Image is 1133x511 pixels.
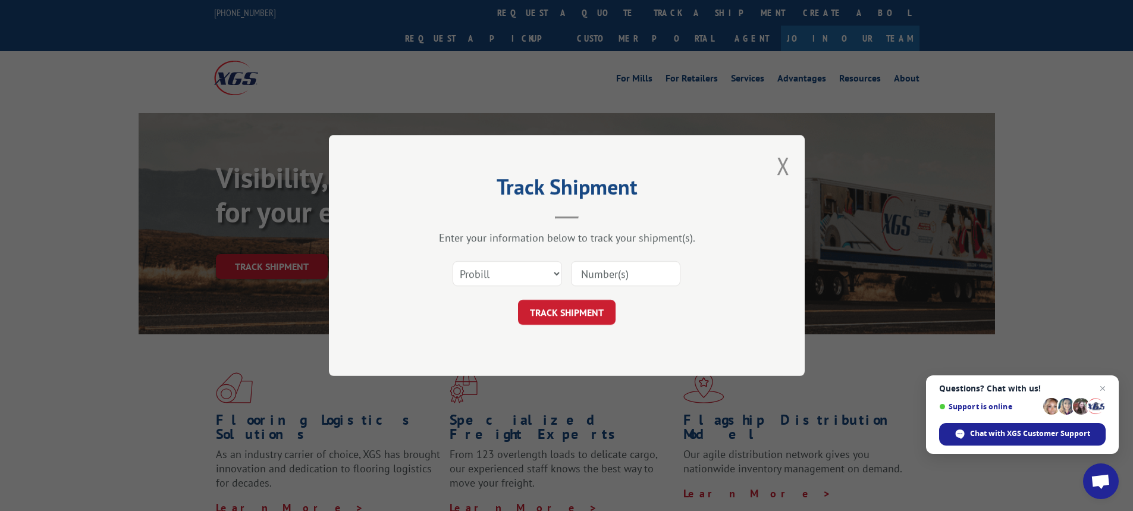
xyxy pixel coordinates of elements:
span: Questions? Chat with us! [939,384,1106,393]
div: Open chat [1083,463,1119,499]
button: Close modal [777,150,790,181]
span: Chat with XGS Customer Support [970,428,1090,439]
span: Close chat [1096,381,1110,396]
div: Enter your information below to track your shipment(s). [388,231,745,244]
div: Chat with XGS Customer Support [939,423,1106,446]
h2: Track Shipment [388,178,745,201]
input: Number(s) [571,261,680,286]
button: TRACK SHIPMENT [518,300,616,325]
span: Support is online [939,402,1039,411]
